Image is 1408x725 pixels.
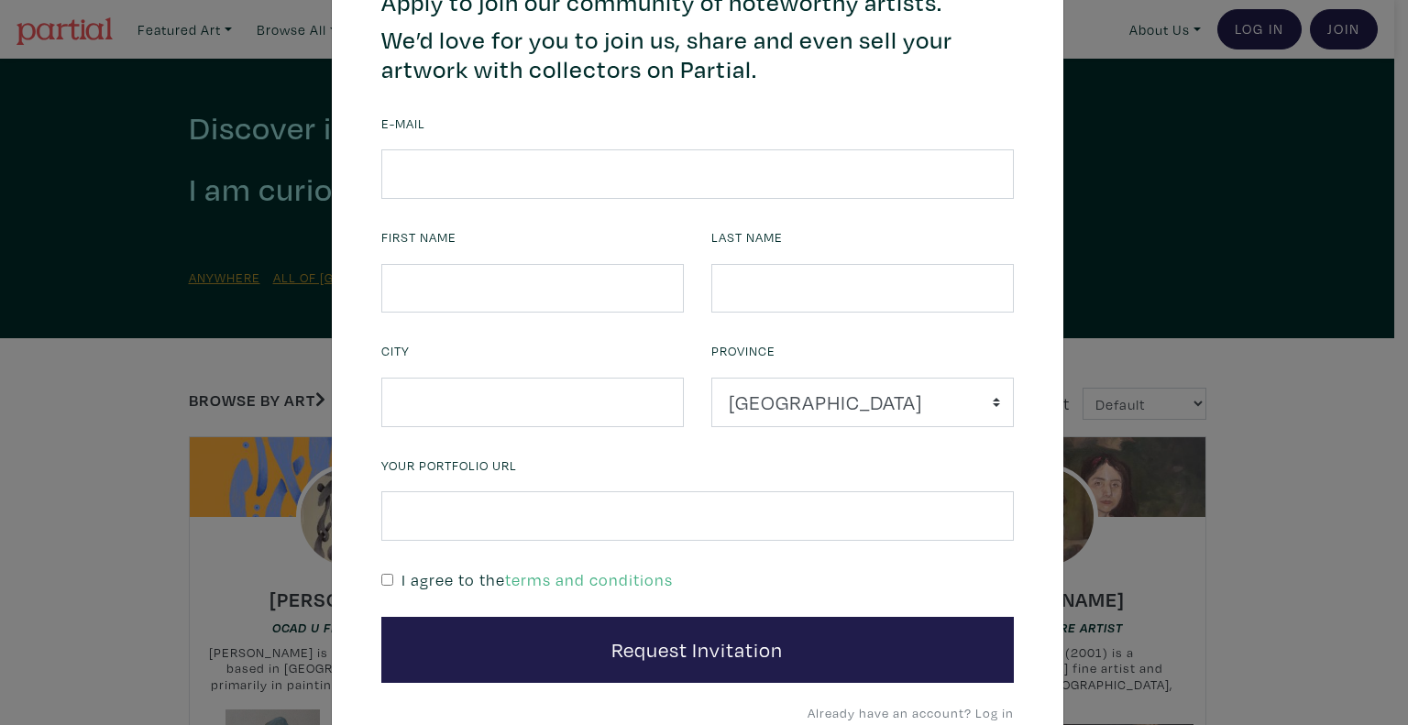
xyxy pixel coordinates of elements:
[808,704,1014,721] a: Already have an account? Log in
[381,114,425,134] label: E-mail
[401,567,673,592] p: I agree to the
[711,341,775,361] label: Province
[381,617,1014,683] button: Request Invitation
[381,456,517,476] label: Your portfolio URL
[381,341,410,361] label: City
[711,227,783,247] label: Last Name
[505,569,673,590] a: terms and conditions
[381,227,456,247] label: First Name
[381,26,1014,85] h4: We’d love for you to join us, share and even sell your artwork with collectors on Partial.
